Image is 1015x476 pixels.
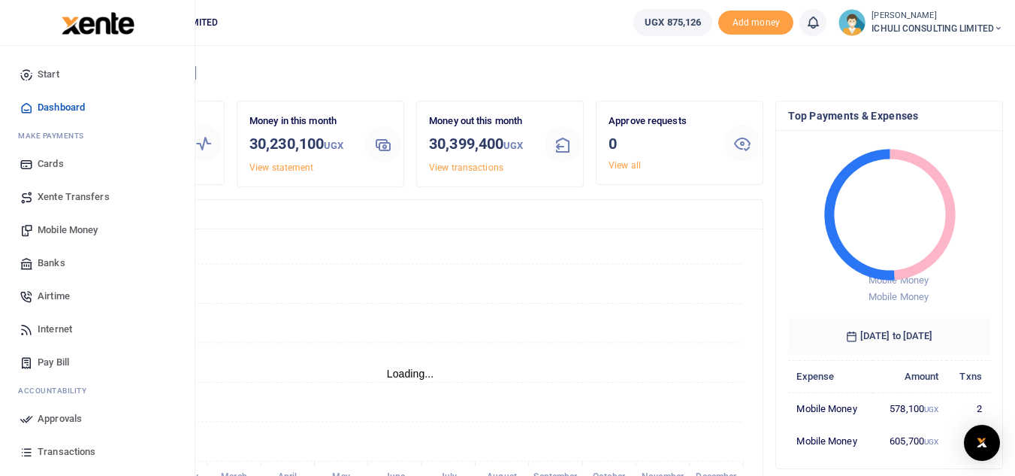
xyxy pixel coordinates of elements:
[429,114,533,129] p: Money out this month
[12,313,183,346] a: Internet
[249,132,353,157] h3: 30,230,100
[12,435,183,468] a: Transactions
[38,67,59,82] span: Start
[38,355,69,370] span: Pay Bill
[12,214,183,247] a: Mobile Money
[788,393,874,425] td: Mobile Money
[62,12,134,35] img: logo-large
[609,160,641,171] a: View all
[838,9,865,36] img: profile-user
[924,405,938,414] small: UGX
[872,10,1003,23] small: [PERSON_NAME]
[788,360,874,393] th: Expense
[788,425,874,456] td: Mobile Money
[947,393,990,425] td: 2
[788,318,990,354] h6: [DATE] to [DATE]
[627,9,718,36] li: Wallet ballance
[324,140,343,151] small: UGX
[12,58,183,91] a: Start
[38,223,98,238] span: Mobile Money
[12,346,183,379] a: Pay Bill
[12,91,183,124] a: Dashboard
[503,140,523,151] small: UGX
[429,162,503,173] a: View transactions
[38,322,72,337] span: Internet
[38,444,95,459] span: Transactions
[249,162,313,173] a: View statement
[29,385,86,396] span: countability
[429,132,533,157] h3: 30,399,400
[387,368,434,380] text: Loading...
[12,180,183,214] a: Xente Transfers
[38,411,82,426] span: Approvals
[838,9,1003,36] a: profile-user [PERSON_NAME] ICHULI CONSULTING LIMITED
[249,114,353,129] p: Money in this month
[609,114,712,129] p: Approve requests
[38,256,65,271] span: Banks
[12,379,183,402] li: Ac
[38,100,85,115] span: Dashboard
[645,15,701,30] span: UGX 875,126
[947,360,990,393] th: Txns
[718,11,793,35] span: Add money
[964,425,1000,461] div: Open Intercom Messenger
[874,360,947,393] th: Amount
[609,132,712,155] h3: 0
[788,108,990,124] h4: Top Payments & Expenses
[874,393,947,425] td: 578,100
[868,291,929,302] span: Mobile Money
[70,206,751,223] h4: Transactions Overview
[874,425,947,456] td: 605,700
[633,9,712,36] a: UGX 875,126
[924,438,938,446] small: UGX
[38,189,110,205] span: Xente Transfers
[38,289,70,304] span: Airtime
[868,274,929,286] span: Mobile Money
[947,425,990,456] td: 1
[12,402,183,435] a: Approvals
[26,130,84,141] span: ake Payments
[12,247,183,280] a: Banks
[12,124,183,147] li: M
[718,16,793,27] a: Add money
[872,22,1003,35] span: ICHULI CONSULTING LIMITED
[12,280,183,313] a: Airtime
[60,17,134,28] a: logo-small logo-large logo-large
[38,156,64,171] span: Cards
[12,147,183,180] a: Cards
[57,65,1003,81] h4: Hello [PERSON_NAME]
[718,11,793,35] li: Toup your wallet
